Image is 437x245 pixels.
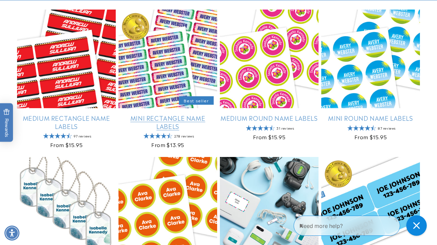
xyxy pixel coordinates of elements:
a: Mini Round Name Labels [321,114,420,122]
span: Rewards [3,109,10,137]
a: Medium Round Name Labels [220,114,319,122]
iframe: Gorgias Floating Chat [294,213,430,238]
a: Medium Rectangle Name Labels [17,114,116,130]
a: Mini Rectangle Name Labels [118,114,217,130]
div: Accessibility Menu [4,226,19,241]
